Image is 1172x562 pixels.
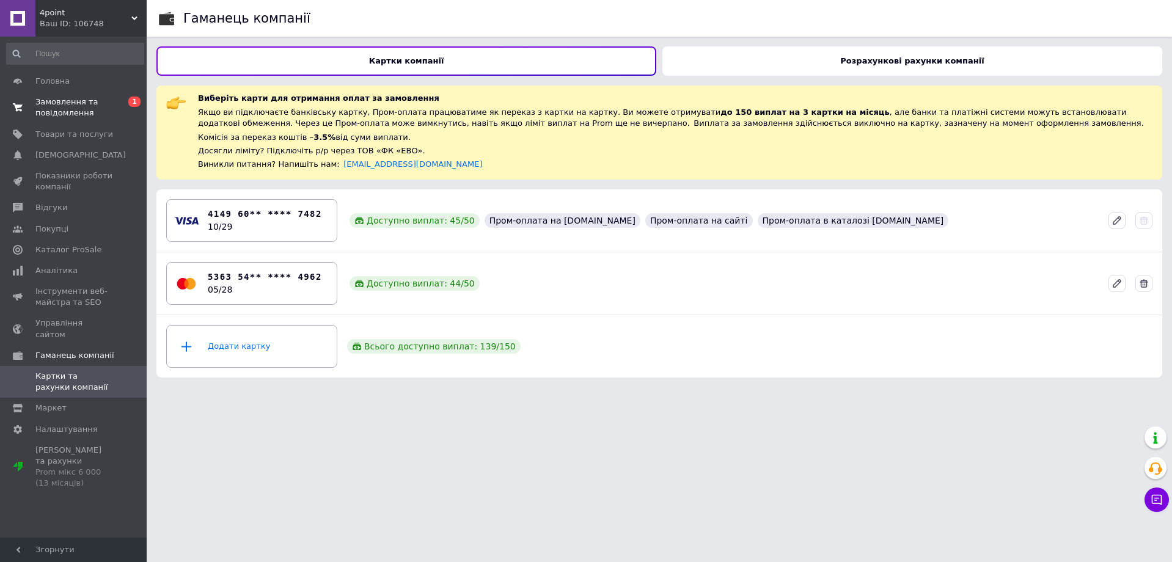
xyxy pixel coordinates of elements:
[347,339,521,354] div: Всього доступно виплат: 139 / 150
[645,213,753,228] div: Пром-оплата на сайті
[35,350,114,361] span: Гаманець компанії
[198,159,1152,170] div: Виникли питання? Напишіть нам:
[198,145,1152,156] div: Досягли ліміту? Підключіть р/р через ТОВ «ФК «ЕВО».
[128,97,141,107] span: 1
[208,222,232,232] time: 10/29
[35,244,101,255] span: Каталог ProSale
[313,133,335,142] span: 3.5%
[35,170,113,192] span: Показники роботи компанії
[35,371,113,393] span: Картки та рахунки компанії
[350,213,480,228] div: Доступно виплат: 45 / 50
[35,403,67,414] span: Маркет
[35,129,113,140] span: Товари та послуги
[6,43,144,65] input: Пошук
[35,224,68,235] span: Покупці
[166,93,186,112] img: :point_right:
[35,150,126,161] span: [DEMOGRAPHIC_DATA]
[208,285,232,294] time: 05/28
[350,276,480,291] div: Доступно виплат: 44 / 50
[198,107,1152,130] div: Якщо ви підключаєте банківську картку, Пром-оплата працюватиме як переказ з картки на картку. Ви ...
[40,7,131,18] span: 4point
[35,424,98,435] span: Налаштування
[35,97,113,119] span: Замовлення та повідомлення
[198,132,1152,144] div: Комісія за переказ коштів – від суми виплати.
[343,159,482,169] a: [EMAIL_ADDRESS][DOMAIN_NAME]
[758,213,949,228] div: Пром-оплата в каталозі [DOMAIN_NAME]
[35,202,67,213] span: Відгуки
[174,328,329,365] div: Додати картку
[198,93,439,103] span: Виберіть карти для отримання оплат за замовлення
[369,56,444,65] b: Картки компанії
[183,12,310,25] div: Гаманець компанії
[35,76,70,87] span: Головна
[1145,487,1169,512] button: Чат з покупцем
[35,445,113,489] span: [PERSON_NAME] та рахунки
[35,265,78,276] span: Аналітика
[35,286,113,308] span: Інструменти веб-майстра та SEO
[40,18,147,29] div: Ваш ID: 106748
[485,213,640,228] div: Пром-оплата на [DOMAIN_NAME]
[35,467,113,489] div: Prom мікс 6 000 (13 місяців)
[840,56,984,65] b: Розрахункові рахунки компанії
[720,108,889,117] span: до 150 виплат на 3 картки на місяць
[35,318,113,340] span: Управління сайтом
